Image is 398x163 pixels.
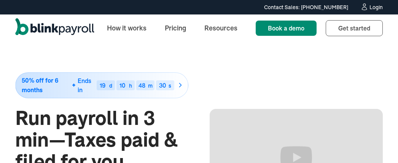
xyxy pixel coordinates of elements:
div: s [169,83,171,88]
span: Book a demo [268,24,304,32]
a: Login [360,3,383,11]
span: Ends in [78,77,91,94]
a: Get started [326,20,383,36]
div: m [148,83,153,88]
a: home [15,18,94,38]
div: h [129,83,132,88]
a: Pricing [159,20,192,36]
span: 10 [119,81,126,89]
div: Contact Sales: [PHONE_NUMBER] [264,3,348,11]
a: 50% off for 6 monthsEnds in19d10h48m30s [15,72,188,98]
a: How it works [101,20,153,36]
span: 30 [159,81,166,89]
span: Get started [338,24,370,32]
div: Login [369,5,383,10]
span: 50% off for 6 months [22,77,58,93]
a: Resources [198,20,244,36]
span: 48 [139,81,145,89]
a: Book a demo [256,21,317,36]
span: 19 [100,81,105,89]
div: d [109,83,112,88]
